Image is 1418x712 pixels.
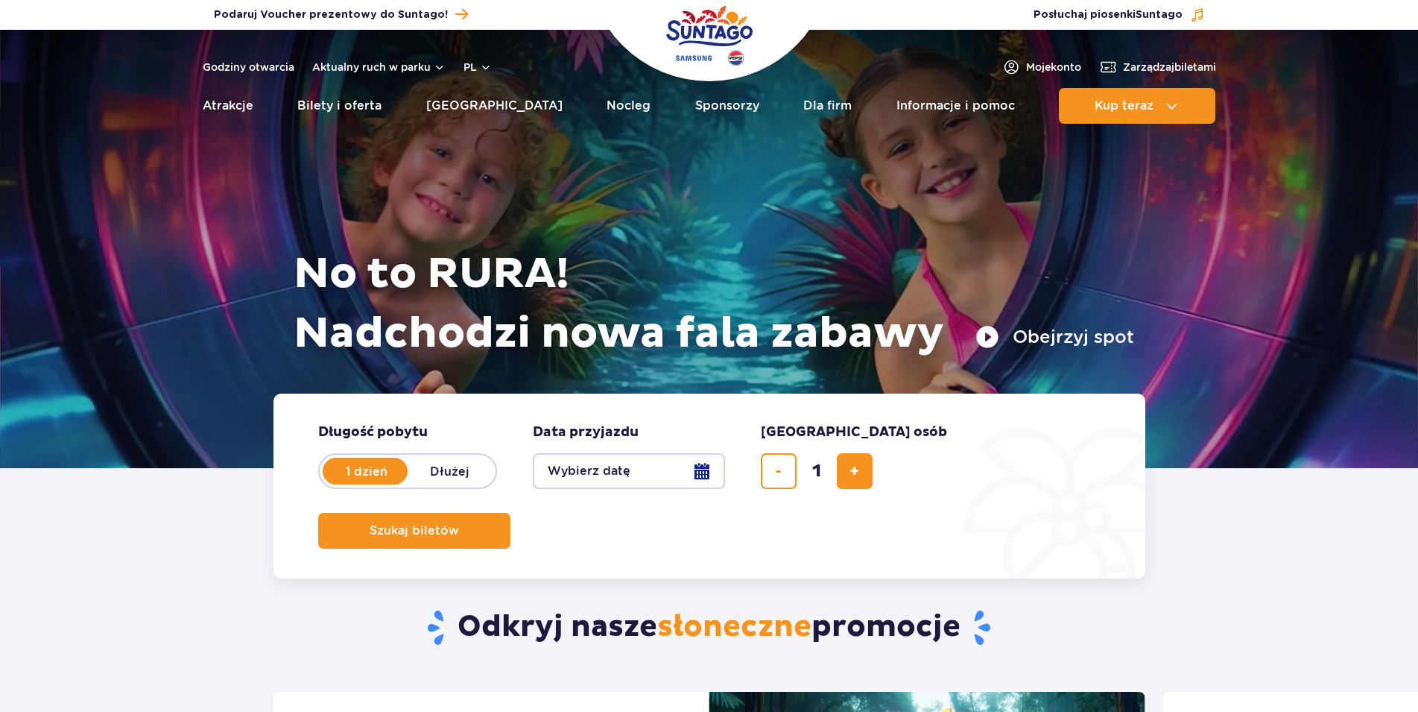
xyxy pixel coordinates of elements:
h1: No to RURA! Nadchodzi nowa fala zabawy [294,245,1134,364]
a: Sponsorzy [695,88,759,124]
span: słoneczne [657,608,811,646]
a: Atrakcje [203,88,253,124]
a: Mojekonto [1002,58,1081,76]
form: Planowanie wizyty w Park of Poland [273,394,1145,579]
a: Bilety i oferta [297,88,382,124]
span: Moje konto [1026,60,1081,75]
a: Zarządzajbiletami [1099,58,1216,76]
button: usuń bilet [761,453,797,489]
button: Szukaj biletów [318,513,510,549]
span: Długość pobytu [318,423,428,441]
button: Wybierz datę [533,453,725,489]
a: [GEOGRAPHIC_DATA] [426,88,563,124]
button: Kup teraz [1059,88,1215,124]
input: liczba biletów [799,453,835,489]
span: Szukaj biletów [370,524,459,538]
span: Posłuchaj piosenki [1034,7,1183,22]
h2: Odkryj nasze promocje [273,608,1145,647]
span: Zarządzaj biletami [1123,60,1216,75]
span: Suntago [1136,10,1183,20]
span: Data przyjazdu [533,423,639,441]
span: Podaruj Voucher prezentowy do Suntago! [214,7,448,22]
span: [GEOGRAPHIC_DATA] osób [761,423,947,441]
button: pl [463,60,492,75]
a: Nocleg [607,88,651,124]
button: Obejrzyj spot [975,325,1134,349]
a: Informacje i pomoc [896,88,1015,124]
label: Dłużej [408,456,493,487]
a: Dla firm [803,88,852,124]
a: Podaruj Voucher prezentowy do Suntago! [214,4,468,25]
button: Aktualny ruch w parku [312,61,446,73]
span: Kup teraz [1095,99,1153,113]
button: dodaj bilet [837,453,873,489]
a: Godziny otwarcia [203,60,294,75]
button: Posłuchaj piosenkiSuntago [1034,7,1205,22]
label: 1 dzień [324,456,409,487]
